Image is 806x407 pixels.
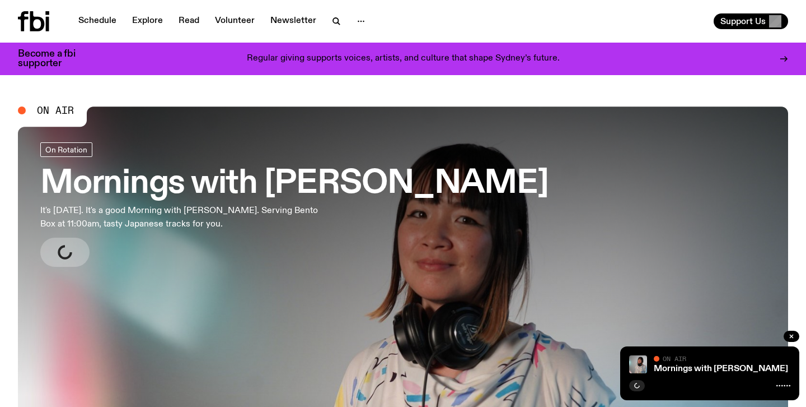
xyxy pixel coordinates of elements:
a: Volunteer [208,13,261,29]
h3: Become a fbi supporter [18,49,90,68]
a: Mornings with [PERSON_NAME] [654,364,788,373]
p: Regular giving supports voices, artists, and culture that shape Sydney’s future. [247,54,560,64]
a: Explore [125,13,170,29]
button: Support Us [714,13,788,29]
a: Read [172,13,206,29]
span: Support Us [720,16,766,26]
a: Newsletter [264,13,323,29]
img: Kana Frazer is smiling at the camera with her head tilted slightly to her left. She wears big bla... [629,355,647,373]
span: On Rotation [45,145,87,154]
span: On Air [37,105,74,115]
a: Mornings with [PERSON_NAME]It's [DATE]. It's a good Morning with [PERSON_NAME]. Serving Bento Box... [40,142,549,267]
a: Schedule [72,13,123,29]
span: On Air [663,355,686,362]
h3: Mornings with [PERSON_NAME] [40,168,549,200]
p: It's [DATE]. It's a good Morning with [PERSON_NAME]. Serving Bento Box at 11:00am, tasty Japanese... [40,204,327,231]
a: On Rotation [40,142,92,157]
